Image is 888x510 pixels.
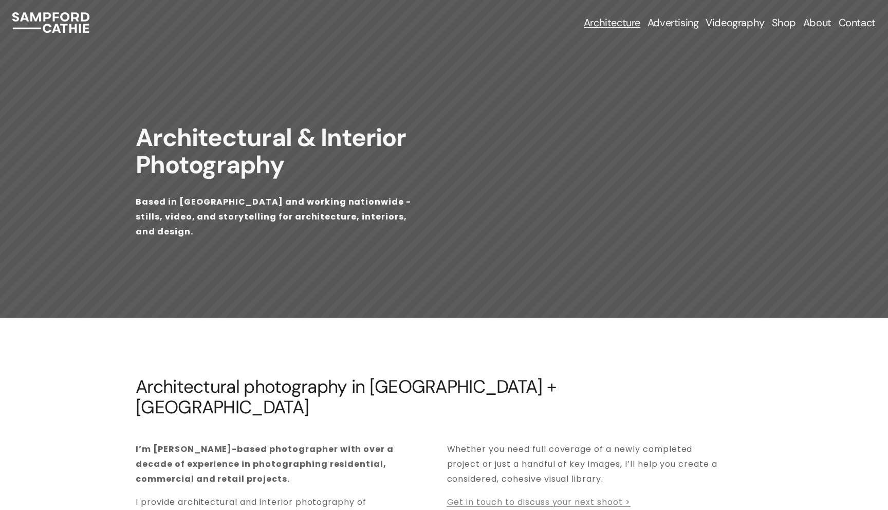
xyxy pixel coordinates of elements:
strong: Based in [GEOGRAPHIC_DATA] and working nationwide - stills, video, and storytelling for architect... [136,196,413,238]
a: folder dropdown [584,15,640,30]
img: Sampford Cathie Photo + Video [12,12,89,33]
span: Advertising [647,16,699,29]
p: Whether you need full coverage of a newly completed project or just a handful of key images, I’ll... [447,442,727,486]
a: Contact [839,15,876,30]
span: Architecture [584,16,640,29]
a: Videography [706,15,765,30]
strong: I’m [PERSON_NAME]-based photographer with over a decade of experience in photographing residentia... [136,443,396,485]
a: Shop [772,15,796,30]
h2: Architectural photography in [GEOGRAPHIC_DATA] + [GEOGRAPHIC_DATA] [136,376,700,417]
strong: Architectural & Interior Photography [136,121,411,181]
a: folder dropdown [647,15,699,30]
a: Get in touch to discuss your next shoot > [447,496,631,508]
a: About [803,15,831,30]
